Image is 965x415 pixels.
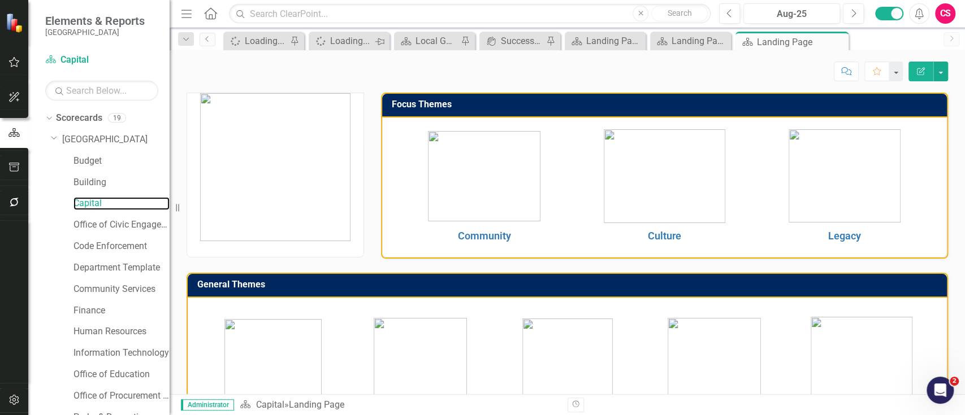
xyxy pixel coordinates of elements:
a: Loading... [311,34,373,48]
a: Building [73,176,170,189]
div: Loading... [330,34,373,48]
div: 19 [108,113,126,123]
div: Landing Page [586,34,643,48]
div: Success Portal [501,34,543,48]
a: Finance [73,304,170,317]
button: Search [651,6,708,21]
a: Office of Procurement Management [73,390,170,403]
div: Aug-25 [747,7,836,21]
a: Local Governance [397,34,458,48]
button: CS [935,3,955,24]
div: Local Governance [416,34,458,48]
div: Loading... [245,34,287,48]
iframe: Intercom live chat [927,377,954,404]
a: Capital [256,399,284,410]
a: Budget [73,155,170,168]
a: Human Resources [73,325,170,338]
a: Scorecards [56,112,102,125]
span: Administrator [181,399,234,410]
span: Elements & Reports [45,14,145,28]
a: Loading... [226,34,287,48]
a: Code Enforcement [73,240,170,253]
a: Legacy [828,230,861,242]
input: Search ClearPoint... [229,4,711,24]
a: Success Portal [482,34,543,48]
a: Office of Education [73,368,170,381]
h3: Focus Themes [392,99,941,110]
a: Community Services [73,283,170,296]
span: 2 [950,377,959,386]
div: Landing Page [288,399,344,410]
a: Department Template [73,261,170,274]
div: » [240,399,559,412]
a: Capital [73,197,170,210]
a: Capital [45,54,158,67]
input: Search Below... [45,81,158,101]
a: Culture [648,230,681,242]
a: [GEOGRAPHIC_DATA] [62,133,170,146]
h3: General Themes [197,279,941,290]
div: Landing Page [757,35,846,49]
a: Office of Civic Engagement [73,219,170,231]
a: Community [458,230,511,242]
a: Information Technology [73,347,170,360]
span: Search [668,8,692,18]
button: Aug-25 [743,3,840,24]
small: [GEOGRAPHIC_DATA] [45,28,145,37]
a: Landing Page [568,34,643,48]
div: Landing Page [672,34,728,48]
img: ClearPoint Strategy [5,12,26,33]
a: Landing Page [653,34,728,48]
